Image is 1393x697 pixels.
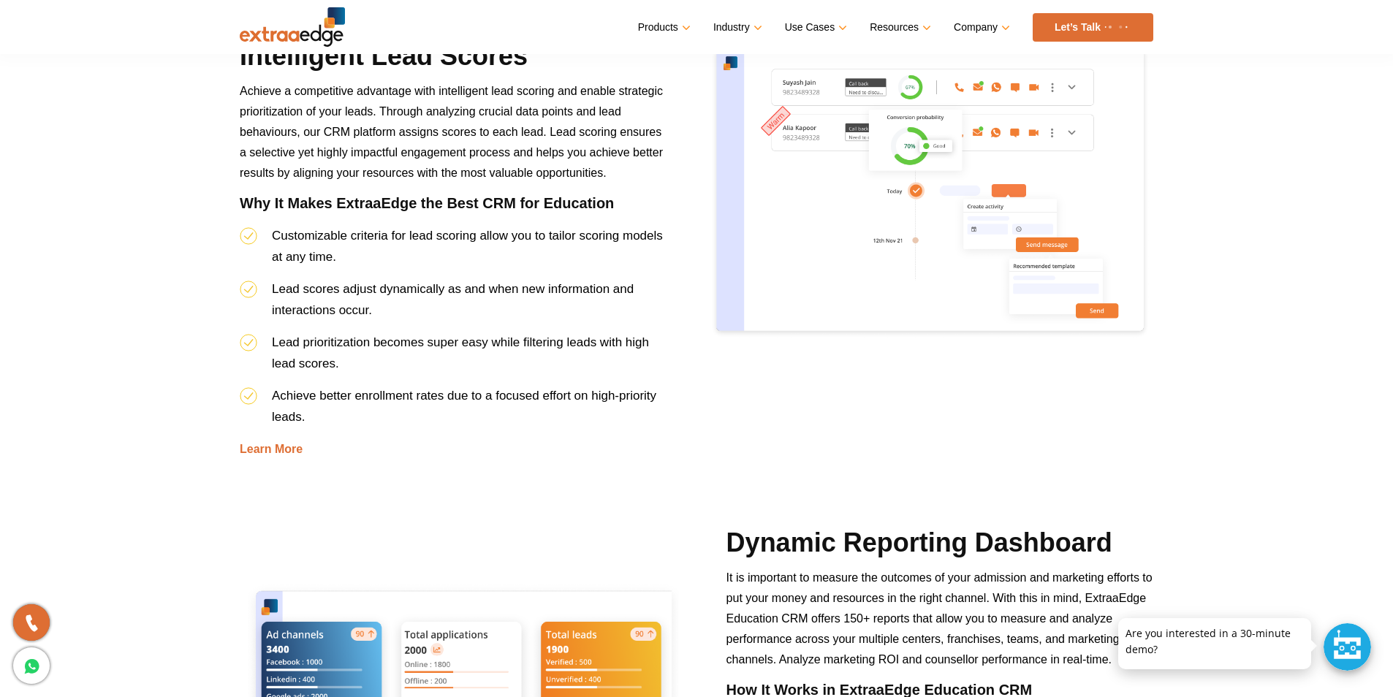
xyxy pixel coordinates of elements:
[272,229,663,264] span: Customizable criteria for lead scoring allow you to tailor scoring models at any time.
[870,17,928,38] a: Resources
[726,571,1153,666] span: It is important to measure the outcomes of your admission and marketing efforts to put your money...
[272,335,649,370] span: Lead prioritization becomes super easy while filtering leads with high lead scores.
[713,17,759,38] a: Industry
[240,39,667,81] h2: Intelligent Lead Scores
[638,17,688,38] a: Products
[240,443,303,455] a: Learn More
[954,17,1007,38] a: Company
[707,39,1153,342] img: education-crm-with-lead-score
[1033,13,1153,42] a: Let’s Talk
[1324,623,1371,671] div: Chat
[272,389,656,424] span: Achieve better enrollment rates due to a focused effort on high-priority leads.
[272,282,634,317] span: Lead scores adjust dynamically as and when new information and interactions occur.
[240,85,663,179] span: Achieve a competitive advantage with intelligent lead scoring and enable strategic prioritization...
[785,17,844,38] a: Use Cases
[240,194,667,225] h4: Why It Makes ExtraaEdge the Best CRM for Education
[726,525,1153,568] h2: Dynamic Reporting Dashboard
